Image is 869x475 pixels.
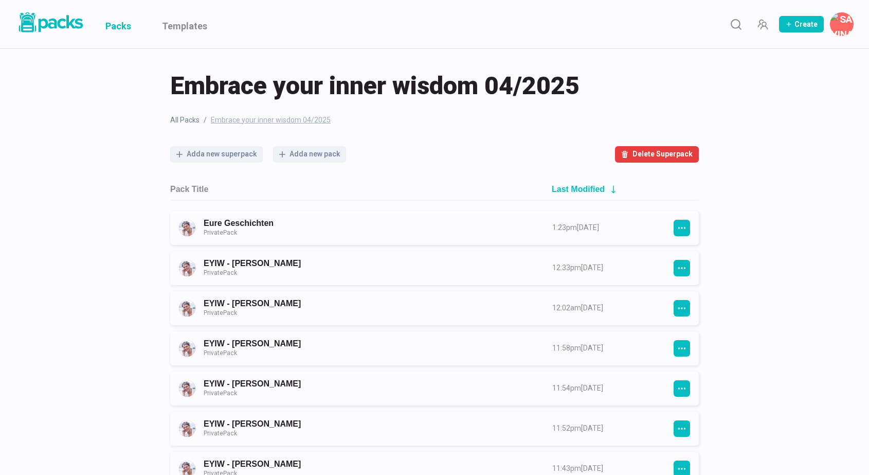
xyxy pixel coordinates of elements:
button: Adda new pack [273,146,346,163]
button: Search [726,14,746,34]
span: / [204,115,207,126]
button: Savina Tilmann [830,12,854,36]
img: Packs logo [15,10,85,34]
span: Embrace your inner wisdom 04/2025 [211,115,331,126]
a: Packs logo [15,10,85,38]
a: All Packs [170,115,200,126]
button: Create Pack [779,16,824,32]
nav: breadcrumb [170,115,699,126]
span: Embrace your inner wisdom 04/2025 [170,69,580,102]
button: Manage Team Invites [752,14,773,34]
button: Delete Superpack [615,146,699,163]
h2: Last Modified [552,184,605,194]
h2: Pack Title [170,184,208,194]
button: Adda new superpack [170,146,263,163]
